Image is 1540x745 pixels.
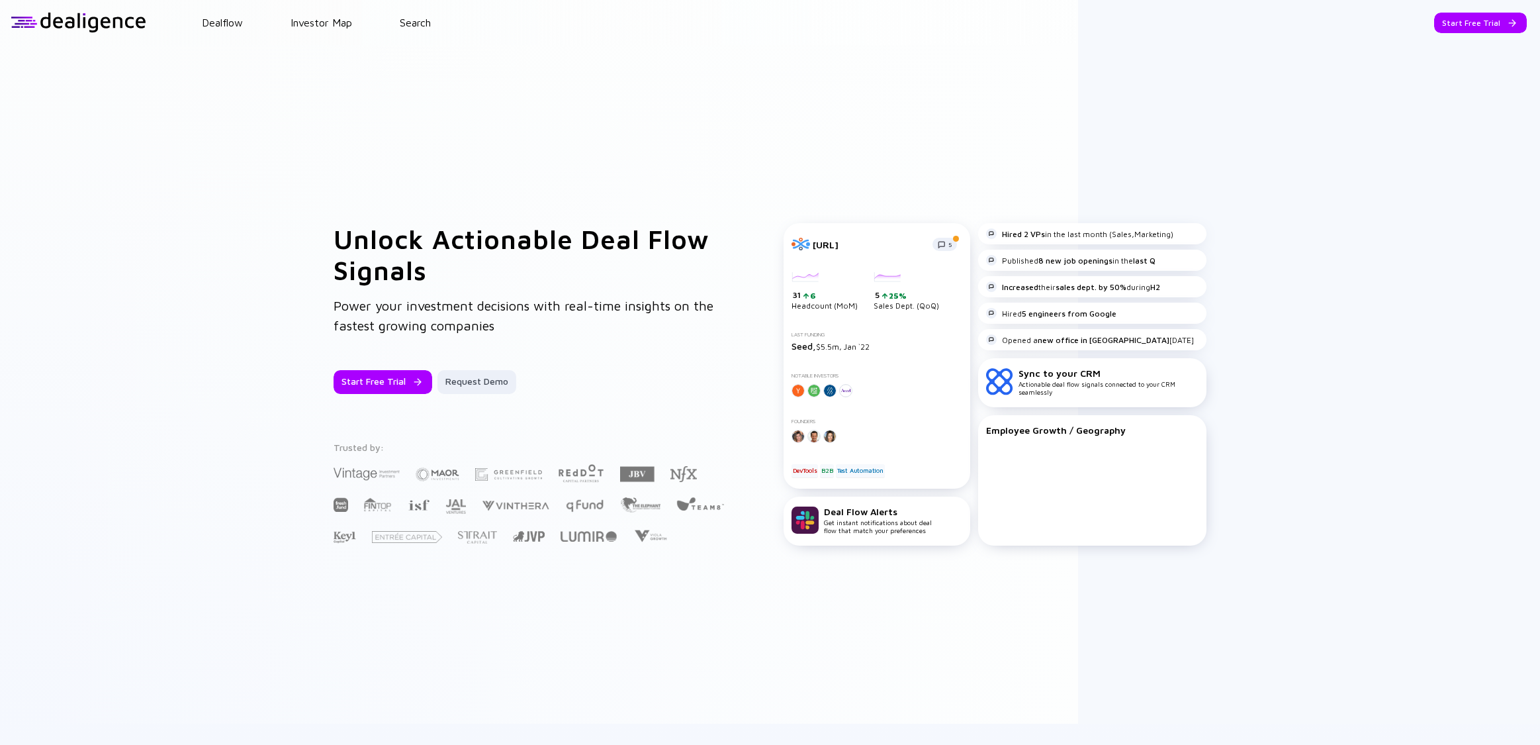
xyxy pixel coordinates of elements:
[202,17,243,28] a: Dealflow
[836,464,885,477] div: Test Automation
[561,531,617,542] img: Lumir Ventures
[400,17,431,28] a: Search
[874,272,939,311] div: Sales Dept. (QoQ)
[334,223,731,285] h1: Unlock Actionable Deal Flow Signals
[334,442,727,453] div: Trusted by:
[792,419,962,424] div: Founders
[809,291,816,301] div: 6
[482,499,549,512] img: Vinthera
[565,497,604,513] img: Q Fund
[1022,309,1116,319] strong: 5 engineers from Google
[334,298,713,333] span: Power your investment decisions with real-time insights on the fastest growing companies
[824,506,932,534] div: Get instant notifications about deal flow that match your preferences
[1150,282,1160,292] strong: H2
[670,466,697,482] img: NFX
[820,464,834,477] div: B2B
[364,497,392,512] img: FINTOP Capital
[334,531,356,544] img: Key1 Capital
[620,497,660,513] img: The Elephant
[416,464,459,485] img: Maor Investments
[1038,335,1169,345] strong: new office in [GEOGRAPHIC_DATA]
[513,531,545,542] img: Jerusalem Venture Partners
[475,468,542,481] img: Greenfield Partners
[1002,282,1038,292] strong: Increased
[437,370,516,394] button: Request Demo
[792,272,858,311] div: Headcount (MoM)
[792,373,962,379] div: Notable Investors
[1056,282,1126,292] strong: sales dept. by 50%
[458,531,497,544] img: Strait Capital
[1434,13,1527,33] button: Start Free Trial
[620,466,655,483] img: JBV Capital
[875,290,939,301] div: 5
[633,530,668,542] img: Viola Growth
[986,334,1194,345] div: Opened a [DATE]
[1019,368,1199,379] div: Sync to your CRM
[1038,256,1112,266] strong: 8 new job openings
[986,281,1160,292] div: their during
[445,499,466,514] img: JAL Ventures
[1019,368,1199,396] div: Actionable deal flow signals connected to your CRM seamlessly
[1133,256,1155,266] strong: last Q
[408,499,430,511] img: Israel Secondary Fund
[986,228,1173,239] div: in the last month (Sales,Marketing)
[792,340,962,352] div: $5.5m, Jan `22
[334,466,400,481] img: Vintage Investment Partners
[887,291,907,301] div: 25%
[986,308,1116,319] div: Hired
[986,255,1155,266] div: Published in the
[676,497,724,511] img: Team8
[558,462,604,483] img: Red Dot Capital Partners
[792,464,818,477] div: DevTools
[1002,229,1045,239] strong: Hired 2 VPs
[824,506,932,517] div: Deal Flow Alerts
[813,239,925,250] div: [URL]
[372,531,442,543] img: Entrée Capital
[793,290,858,301] div: 31
[792,340,816,352] span: Seed,
[334,370,432,394] button: Start Free Trial
[986,424,1199,436] div: Employee Growth / Geography
[792,332,962,338] div: Last Funding
[291,17,352,28] a: Investor Map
